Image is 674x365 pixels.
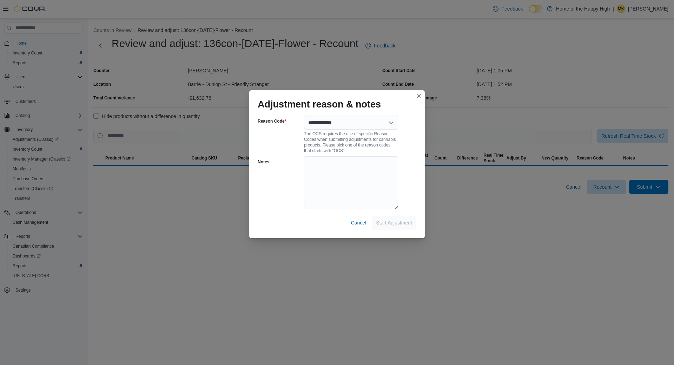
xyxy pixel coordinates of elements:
button: Cancel [348,216,369,230]
span: Start Adjustment [376,219,412,226]
label: Notes [258,159,269,165]
label: Reason Code [258,118,286,124]
span: Cancel [351,219,366,226]
button: Closes this modal window [415,92,423,100]
button: Start Adjustment [372,216,416,230]
div: The OCS requires the use of specific Reason Codes when submitting adjustments for cannabis produc... [304,130,398,154]
h1: Adjustment reason & notes [258,99,381,110]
